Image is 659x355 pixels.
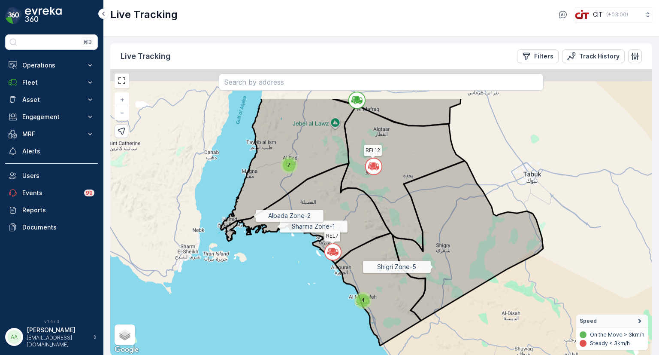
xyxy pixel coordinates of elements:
[562,49,625,63] button: Track History
[22,130,81,138] p: MRF
[22,61,81,70] p: Operations
[120,96,124,103] span: +
[281,156,298,174] div: 7
[590,331,644,338] p: On the Move > 3km/h
[575,10,589,19] img: cit-logo_pOk6rL0.png
[575,7,652,22] button: CIT(+03:00)
[22,206,94,214] p: Reports
[590,340,630,347] p: Steady < 3km/h
[7,330,21,344] div: AA
[219,73,544,91] input: Search by address
[115,74,128,87] a: View Fullscreen
[22,189,79,197] p: Events
[5,74,98,91] button: Fleet
[5,326,98,348] button: AA[PERSON_NAME][EMAIL_ADDRESS][DOMAIN_NAME]
[115,325,134,344] a: Layers
[115,106,128,119] a: Zoom Out
[22,78,81,87] p: Fleet
[83,39,92,46] p: ⌘B
[22,147,94,156] p: Alerts
[22,223,94,232] p: Documents
[22,171,94,180] p: Users
[5,125,98,143] button: MRF
[576,315,648,328] summary: Speed
[517,49,559,63] button: Filters
[120,109,124,116] span: −
[5,184,98,202] a: Events99
[5,167,98,184] a: Users
[5,143,98,160] a: Alerts
[287,162,290,168] span: 7
[27,334,88,348] p: [EMAIL_ADDRESS][DOMAIN_NAME]
[5,91,98,108] button: Asset
[115,93,128,106] a: Zoom In
[5,202,98,219] a: Reports
[25,7,62,24] img: logo_dark-DEwI_e13.png
[354,292,372,309] div: 4
[579,52,620,61] p: Track History
[5,7,22,24] img: logo
[580,318,597,324] span: Speed
[5,219,98,236] a: Documents
[22,113,81,121] p: Engagement
[85,189,93,197] p: 99
[121,50,171,62] p: Live Tracking
[534,52,553,61] p: Filters
[593,10,603,19] p: CIT
[5,57,98,74] button: Operations
[606,11,628,18] p: ( +03:00 )
[110,8,178,21] p: Live Tracking
[361,297,365,303] span: 4
[22,95,81,104] p: Asset
[5,319,98,324] span: v 1.47.3
[5,108,98,125] button: Engagement
[27,326,88,334] p: [PERSON_NAME]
